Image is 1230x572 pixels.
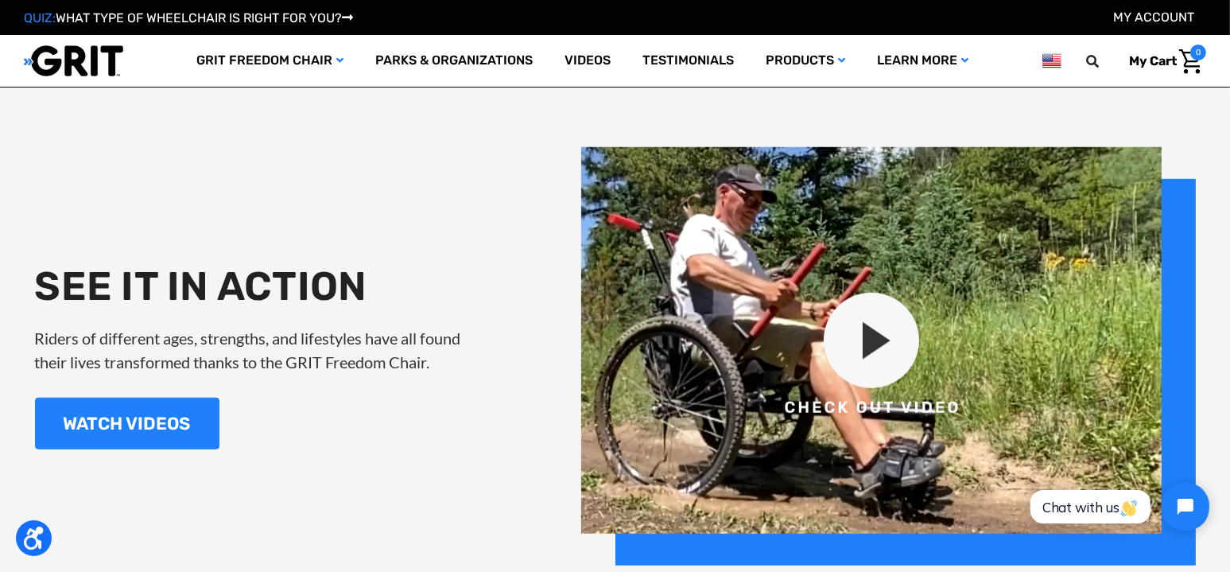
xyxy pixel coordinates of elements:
span: 0 [1190,45,1206,60]
h2: SEE IT IN ACTION [35,263,480,310]
p: Riders of different ages, strengths, and lifestyles have all found their lives transformed thanks... [35,326,480,374]
img: group-120-2x.png [581,147,1196,566]
a: Parks & Organizations [359,35,549,87]
a: Learn More [861,35,984,87]
a: Cart with 0 items [1117,45,1206,78]
a: Account [1113,10,1194,25]
img: Cart [1179,49,1202,74]
span: My Cart [1129,53,1177,68]
a: Products [750,35,861,87]
a: Videos [549,35,627,87]
img: GRIT All-Terrain Wheelchair and Mobility Equipment [24,45,123,77]
a: QUIZ:WHAT TYPE OF WHEELCHAIR IS RIGHT FOR YOU? [24,10,353,25]
img: us.png [1042,51,1061,71]
span: QUIZ: [24,10,56,25]
a: GRIT Freedom Chair [180,35,359,87]
input: Search [1093,45,1117,78]
a: WATCH VIDEOS [35,398,219,449]
a: Testimonials [627,35,750,87]
span: Phone Number [266,65,352,80]
iframe: Tidio Chat [1013,469,1223,544]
